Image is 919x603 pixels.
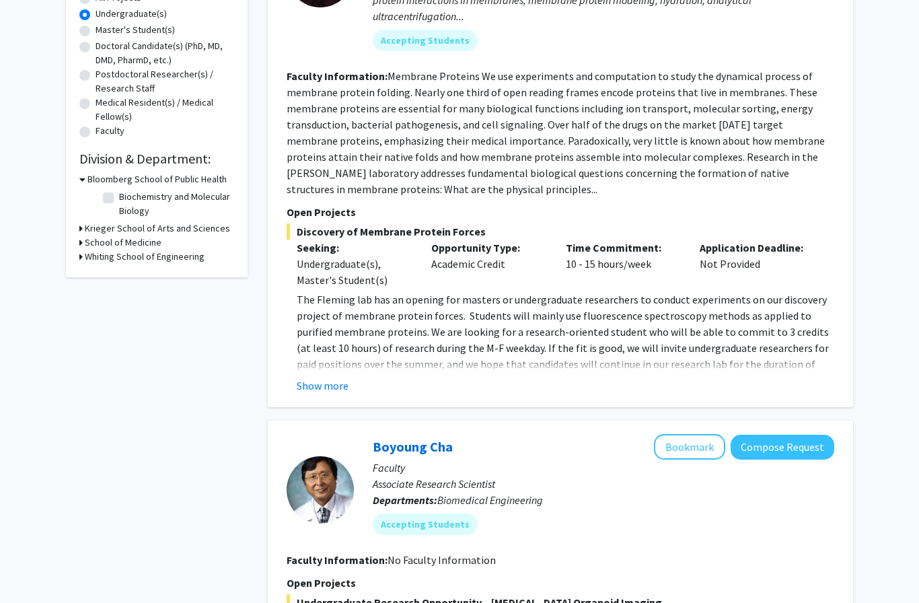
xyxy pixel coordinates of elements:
button: Add Boyoung Cha to Bookmarks [654,435,725,460]
p: Seeking: [297,240,411,256]
h3: School of Medicine [85,236,161,250]
h3: Bloomberg School of Public Health [87,173,227,187]
b: Faculty Information: [287,554,388,567]
span: Discovery of Membrane Protein Forces [287,224,834,240]
p: Faculty [373,460,834,476]
fg-read-more: Membrane Proteins We use experiments and computation to study the dynamical process of membrane p... [287,70,825,197]
p: Open Projects [287,205,834,221]
mat-chip: Accepting Students [373,30,478,52]
button: Compose Request to Boyoung Cha [731,435,834,460]
iframe: Chat [10,542,57,593]
span: No Faculty Information [388,554,496,567]
label: Undergraduate(s) [96,7,167,22]
h3: Krieger School of Arts and Sciences [85,222,230,236]
a: Boyoung Cha [373,439,453,456]
mat-chip: Accepting Students [373,514,478,536]
label: Master's Student(s) [96,24,175,38]
label: Doctoral Candidate(s) (PhD, MD, DMD, PharmD, etc.) [96,40,234,68]
div: Not Provided [690,240,824,289]
h2: Division & Department: [79,151,234,168]
b: Departments: [373,494,437,507]
label: Medical Resident(s) / Medical Fellow(s) [96,96,234,125]
p: Open Projects [287,575,834,592]
label: Faculty [96,125,124,139]
div: 10 - 15 hours/week [556,240,690,289]
button: Show more [297,378,348,394]
p: Associate Research Scientist [373,476,834,493]
div: Undergraduate(s), Master's Student(s) [297,256,411,289]
span: Biomedical Engineering [437,494,543,507]
div: Academic Credit [421,240,556,289]
p: The Fleming lab has an opening for masters or undergraduate researchers to conduct experiments on... [297,292,834,405]
label: Biochemistry and Molecular Biology [119,190,231,219]
p: Application Deadline: [700,240,814,256]
p: Time Commitment: [566,240,680,256]
p: Opportunity Type: [431,240,546,256]
b: Faculty Information: [287,70,388,83]
h3: Whiting School of Engineering [85,250,205,264]
label: Postdoctoral Researcher(s) / Research Staff [96,68,234,96]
